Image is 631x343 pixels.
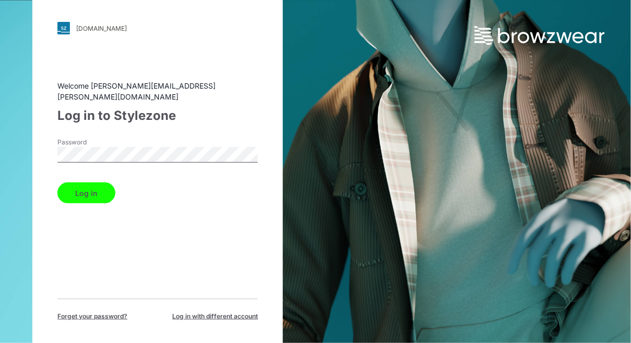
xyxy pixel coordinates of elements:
div: [DOMAIN_NAME] [76,24,127,32]
label: Password [57,138,130,147]
img: svg+xml;base64,PHN2ZyB3aWR0aD0iMjgiIGhlaWdodD0iMjgiIHZpZXdCb3g9IjAgMCAyOCAyOCIgZmlsbD0ibm9uZSIgeG... [57,22,70,34]
a: [DOMAIN_NAME] [57,22,258,34]
img: browzwear-logo.73288ffb.svg [474,26,605,45]
div: Welcome [PERSON_NAME][EMAIL_ADDRESS][PERSON_NAME][DOMAIN_NAME] [57,80,258,102]
button: Log in [57,182,115,203]
span: Log in with different account [172,312,258,321]
div: Log in to Stylezone [57,106,258,125]
span: Forget your password? [57,312,127,321]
